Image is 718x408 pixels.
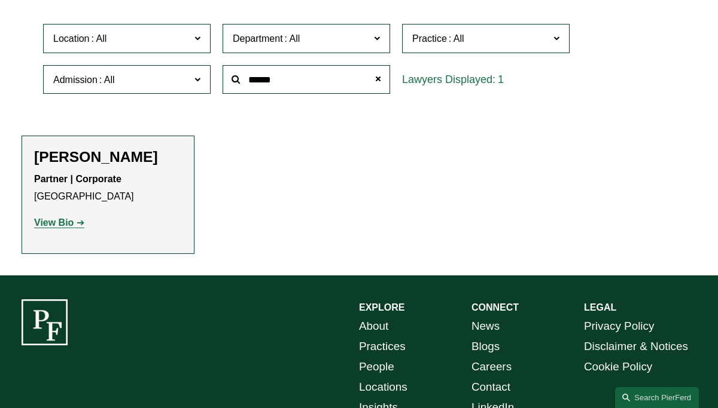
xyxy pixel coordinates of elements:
[233,33,283,44] span: Department
[584,316,654,336] a: Privacy Policy
[471,336,500,357] a: Blogs
[359,302,404,312] strong: EXPLORE
[34,148,182,166] h2: [PERSON_NAME]
[412,33,447,44] span: Practice
[471,377,510,397] a: Contact
[359,357,394,377] a: People
[34,174,121,184] strong: Partner | Corporate
[584,336,688,357] a: Disclaimer & Notices
[615,387,699,408] a: Search this site
[471,302,519,312] strong: CONNECT
[471,316,500,336] a: News
[34,217,84,228] a: View Bio
[359,336,406,357] a: Practices
[34,217,74,228] strong: View Bio
[359,377,407,397] a: Locations
[359,316,388,336] a: About
[584,357,652,377] a: Cookie Policy
[34,171,182,205] p: [GEOGRAPHIC_DATA]
[498,73,504,85] span: 1
[53,75,98,85] span: Admission
[584,302,616,312] strong: LEGAL
[471,357,512,377] a: Careers
[53,33,90,44] span: Location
